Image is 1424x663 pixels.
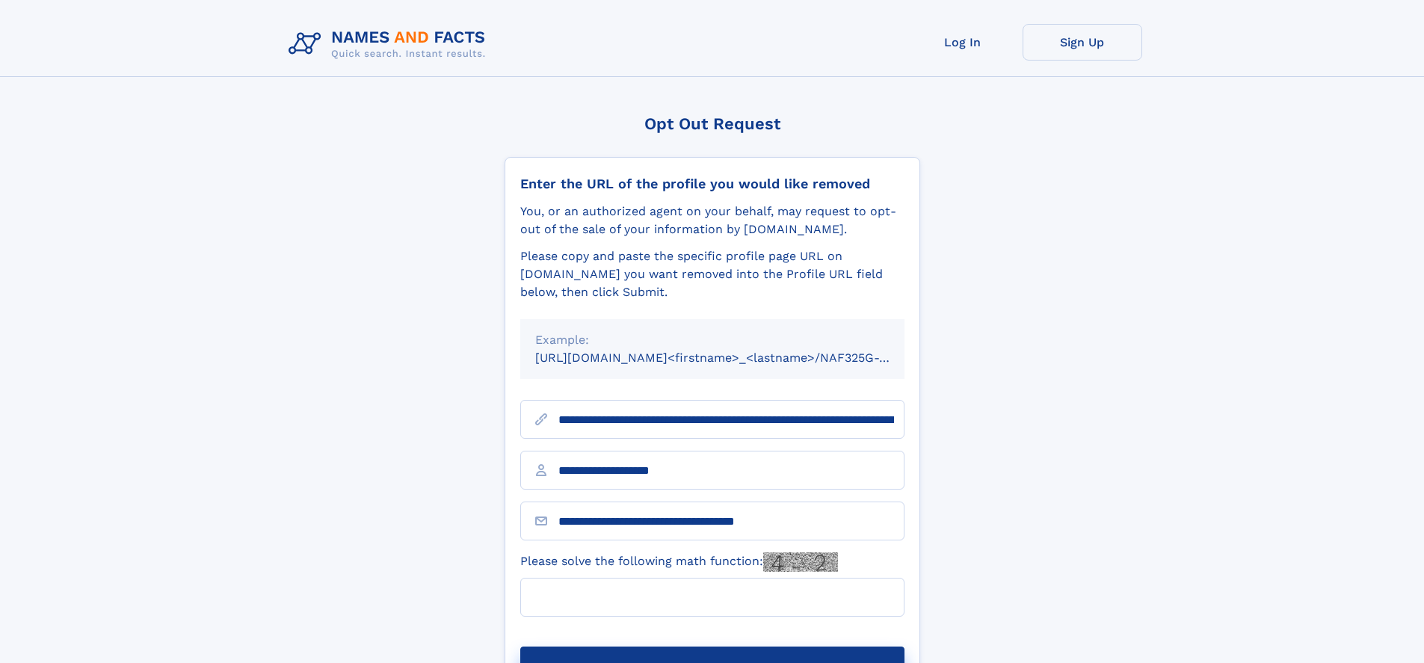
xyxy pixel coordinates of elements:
[283,24,498,64] img: Logo Names and Facts
[520,176,904,192] div: Enter the URL of the profile you would like removed
[535,331,890,349] div: Example:
[535,351,933,365] small: [URL][DOMAIN_NAME]<firstname>_<lastname>/NAF325G-xxxxxxxx
[505,114,920,133] div: Opt Out Request
[520,552,838,572] label: Please solve the following math function:
[1023,24,1142,61] a: Sign Up
[903,24,1023,61] a: Log In
[520,203,904,238] div: You, or an authorized agent on your behalf, may request to opt-out of the sale of your informatio...
[520,247,904,301] div: Please copy and paste the specific profile page URL on [DOMAIN_NAME] you want removed into the Pr...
